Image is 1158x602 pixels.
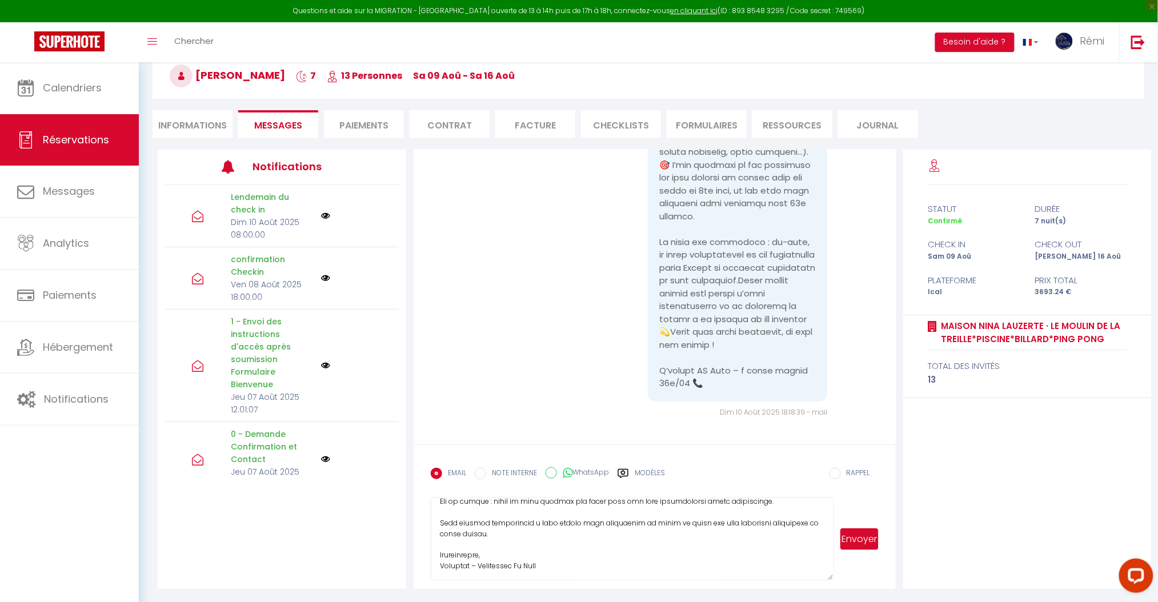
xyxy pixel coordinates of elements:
[324,110,404,138] li: Paiements
[495,110,575,138] li: Facture
[321,211,330,220] img: NO IMAGE
[667,110,747,138] li: FORMULAIRES
[327,69,402,82] span: 13 Personnes
[43,133,109,147] span: Réservations
[841,468,870,480] label: RAPPEL
[581,110,661,138] li: CHECKLISTS
[231,465,313,491] p: Jeu 07 Août 2025 09:19:06
[166,22,222,62] a: Chercher
[231,428,313,465] p: 0 - Demande Confirmation et Contact
[321,455,330,464] img: NO IMAGE
[838,110,918,138] li: Journal
[920,238,1027,251] div: check in
[43,340,113,354] span: Hébergement
[43,288,97,302] span: Paiements
[1080,34,1105,48] span: Rémi
[1028,216,1135,227] div: 7 nuit(s)
[1056,33,1073,50] img: ...
[670,6,718,15] a: en cliquant ici
[43,184,95,198] span: Messages
[231,216,313,241] p: Dim 10 Août 2025 08:00:00
[413,69,515,82] span: Sa 09 Aoû - Sa 16 Aoû
[937,319,1127,346] a: Maison NIna Lauzerte · Le moulin de la treille*Piscine*Billard*Ping Pong
[254,119,302,132] span: Messages
[920,251,1027,262] div: Sam 09 Aoû
[321,361,330,370] img: NO IMAGE
[44,392,109,406] span: Notifications
[253,154,350,179] h3: Notifications
[153,110,233,138] li: Informations
[34,31,105,51] img: Super Booking
[1110,554,1158,602] iframe: LiveChat chat widget
[935,33,1015,52] button: Besoin d'aide ?
[1028,202,1135,216] div: durée
[231,278,313,303] p: Ven 08 Août 2025 18:00:00
[928,373,1127,387] div: 13
[635,468,665,488] label: Modèles
[231,391,313,416] p: Jeu 07 Août 2025 12:01:07
[1028,251,1135,262] div: [PERSON_NAME] 16 Aoû
[170,68,285,82] span: [PERSON_NAME]
[231,315,313,391] p: 1 - Envoi des instructions d'accès après soumission Formulaire Bienvenue
[557,467,609,480] label: WhatsApp
[920,274,1027,287] div: Plateforme
[1028,287,1135,298] div: 3693.24 €
[231,253,313,278] p: confirmation Checkin
[1047,22,1119,62] a: ... Rémi
[410,110,490,138] li: Contrat
[920,202,1027,216] div: statut
[840,528,879,550] button: Envoyer
[1131,35,1145,49] img: logout
[43,81,102,95] span: Calendriers
[231,191,313,216] p: Lendemain du check in
[928,216,963,226] span: Confirmé
[174,35,214,47] span: Chercher
[442,468,466,480] label: EMAIL
[1028,274,1135,287] div: Prix total
[43,236,89,250] span: Analytics
[928,359,1127,373] div: total des invités
[920,287,1027,298] div: Ical
[720,408,827,418] span: Dim 10 Août 2025 18:18:39 - mail
[752,110,832,138] li: Ressources
[321,274,330,283] img: NO IMAGE
[296,69,316,82] span: 7
[486,468,537,480] label: NOTE INTERNE
[1028,238,1135,251] div: check out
